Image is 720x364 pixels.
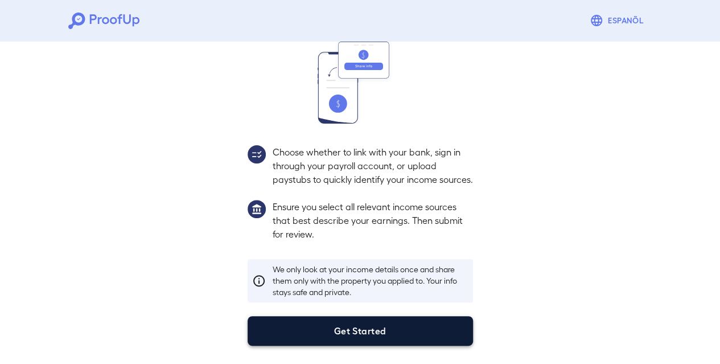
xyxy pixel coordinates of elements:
img: group2.svg [248,145,266,163]
img: transfer_money.svg [318,42,403,124]
button: Espanõl [585,9,652,32]
p: Choose whether to link with your bank, sign in through your payroll account, or upload paystubs t... [273,145,473,186]
p: Ensure you select all relevant income sources that best describe your earnings. Then submit for r... [273,200,473,241]
button: Get Started [248,316,473,346]
p: We only look at your income details once and share them only with the property you applied to. Yo... [273,264,468,298]
img: group1.svg [248,200,266,218]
